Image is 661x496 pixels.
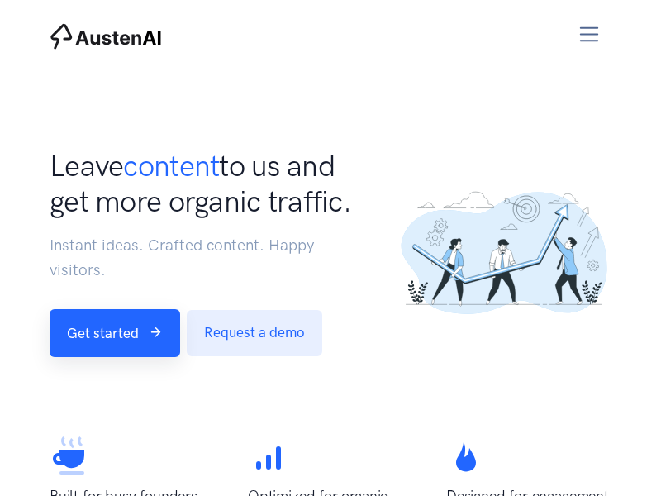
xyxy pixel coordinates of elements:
[50,23,162,50] img: AustenAI Home
[50,148,364,219] h1: Leave to us and get more organic traffic.
[123,148,219,184] span: content
[50,309,180,356] a: Get started
[50,233,364,284] p: Instant ideas. Crafted content. Happy visitors.
[567,18,612,50] button: Toggle navigation
[187,310,322,355] a: Request a demo
[397,181,611,324] img: ...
